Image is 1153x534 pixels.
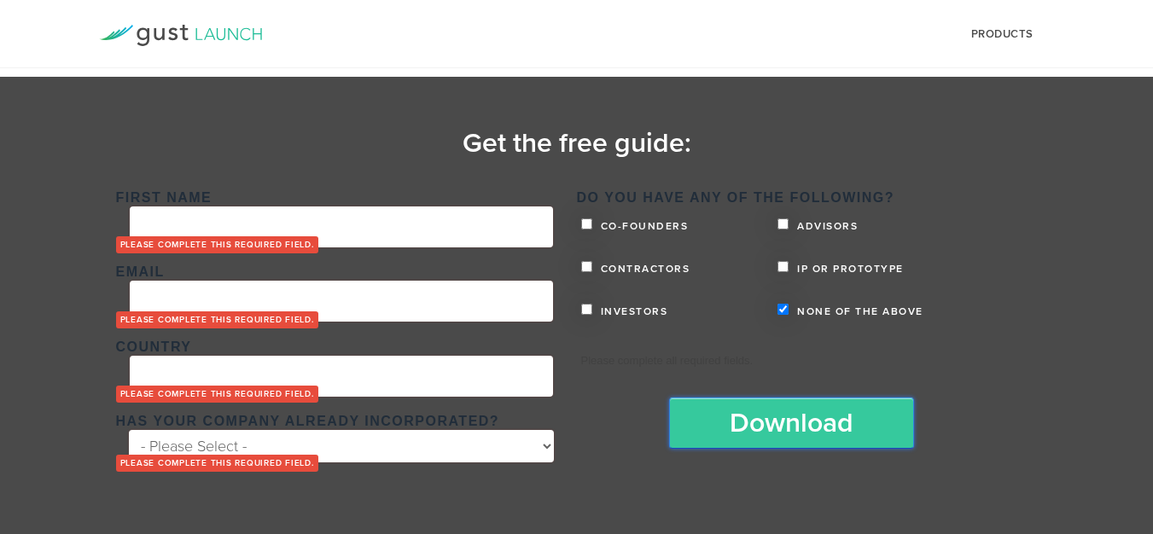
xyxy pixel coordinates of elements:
span: Has your company already incorporated? [116,416,500,427]
input: None of the above [777,304,789,315]
iframe: Chat Widget [869,350,1153,534]
label: Please complete this required field. [116,455,318,472]
span: Co-founders [597,221,689,231]
input: Advisors [777,218,789,229]
span: Do you have any of the following? [577,193,894,203]
span: Advisors [793,221,858,231]
input: Download [669,398,914,449]
input: Investors [581,304,592,315]
label: Please complete all required fields. [581,352,754,369]
label: Please complete this required field. [116,386,318,403]
input: Contractors [581,261,592,272]
span: None of the above [793,306,923,316]
span: Investors [597,306,668,316]
label: Please complete this required field. [116,236,318,253]
span: Country [116,342,192,352]
label: Please complete this required field. [116,311,318,328]
span: First Name [116,193,213,203]
span: Email [116,267,165,277]
input: Co-founders [581,218,592,229]
input: IP or Prototype [777,261,789,272]
span: IP or Prototype [793,264,904,274]
time: Get the free guide: [463,127,691,160]
span: Contractors [597,264,690,274]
